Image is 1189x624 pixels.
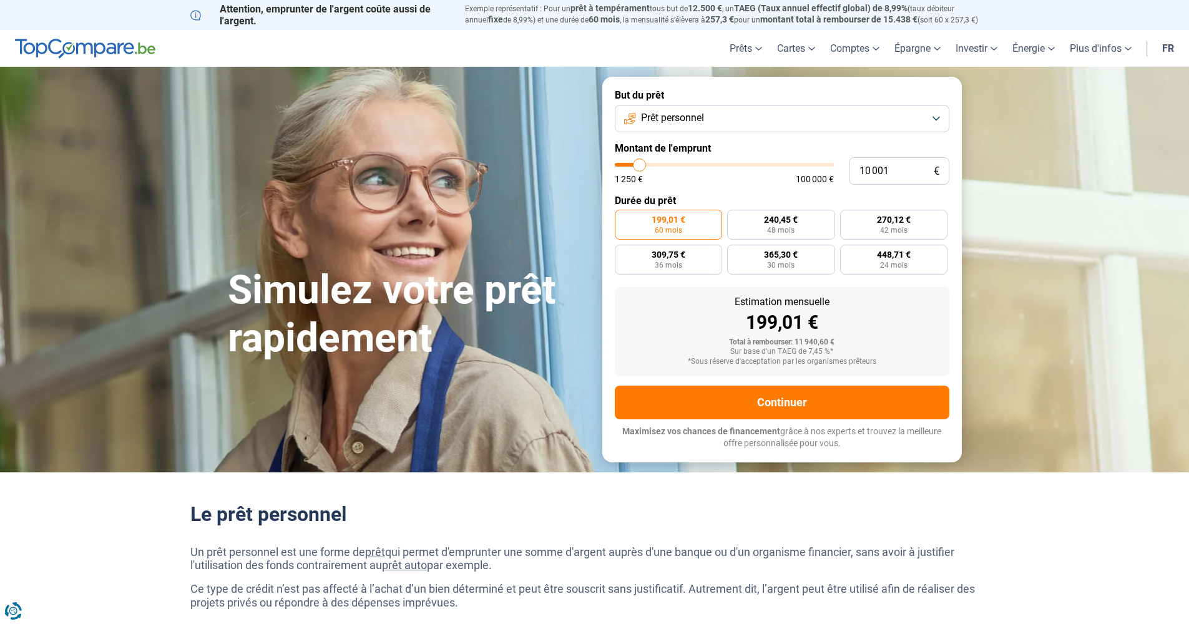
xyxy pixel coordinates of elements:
[655,261,682,269] span: 36 mois
[382,558,427,572] a: prêt auto
[615,386,949,419] button: Continuer
[796,175,834,183] span: 100 000 €
[1062,30,1139,67] a: Plus d'infos
[190,502,999,526] h2: Le prêt personnel
[615,105,949,132] button: Prêt personnel
[652,250,685,259] span: 309,75 €
[641,111,704,125] span: Prêt personnel
[877,250,911,259] span: 448,71 €
[615,89,949,101] label: But du prêt
[934,166,939,177] span: €
[948,30,1005,67] a: Investir
[625,338,939,347] div: Total à rembourser: 11 940,60 €
[760,14,917,24] span: montant total à rembourser de 15.438 €
[190,582,999,609] p: Ce type de crédit n’est pas affecté à l’achat d’un bien déterminé et peut être souscrit sans just...
[488,14,503,24] span: fixe
[705,14,734,24] span: 257,3 €
[570,3,650,13] span: prêt à tempérament
[228,266,587,363] h1: Simulez votre prêt rapidement
[625,313,939,332] div: 199,01 €
[767,261,795,269] span: 30 mois
[615,175,643,183] span: 1 250 €
[767,227,795,234] span: 48 mois
[880,227,908,234] span: 42 mois
[1005,30,1062,67] a: Énergie
[770,30,823,67] a: Cartes
[615,142,949,154] label: Montant de l'emprunt
[622,426,780,436] span: Maximisez vos chances de financement
[15,39,155,59] img: TopCompare
[652,215,685,224] span: 199,01 €
[589,14,620,24] span: 60 mois
[877,215,911,224] span: 270,12 €
[722,30,770,67] a: Prêts
[465,3,999,26] p: Exemple représentatif : Pour un tous but de , un (taux débiteur annuel de 8,99%) et une durée de ...
[365,545,385,558] a: prêt
[625,358,939,366] div: *Sous réserve d'acceptation par les organismes prêteurs
[1155,30,1182,67] a: fr
[190,545,999,572] p: Un prêt personnel est une forme de qui permet d'emprunter une somme d'argent auprès d'une banque ...
[880,261,908,269] span: 24 mois
[615,426,949,450] p: grâce à nos experts et trouvez la meilleure offre personnalisée pour vous.
[734,3,908,13] span: TAEG (Taux annuel effectif global) de 8,99%
[190,3,450,27] p: Attention, emprunter de l'argent coûte aussi de l'argent.
[615,195,949,207] label: Durée du prêt
[688,3,722,13] span: 12.500 €
[655,227,682,234] span: 60 mois
[764,250,798,259] span: 365,30 €
[887,30,948,67] a: Épargne
[625,348,939,356] div: Sur base d'un TAEG de 7,45 %*
[823,30,887,67] a: Comptes
[625,297,939,307] div: Estimation mensuelle
[764,215,798,224] span: 240,45 €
